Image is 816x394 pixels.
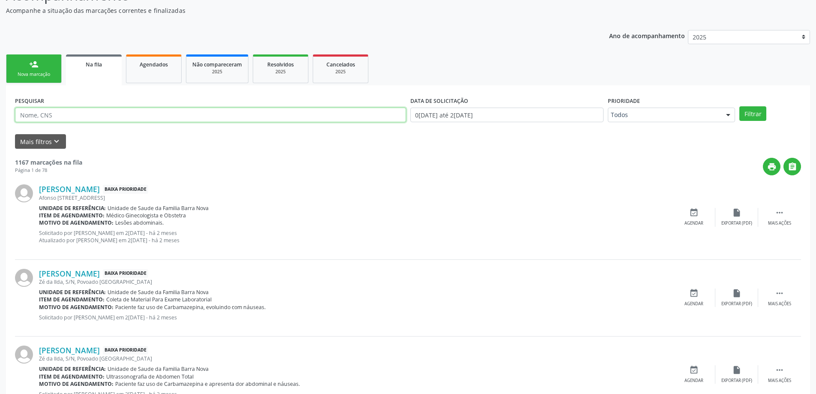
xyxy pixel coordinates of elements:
p: Ano de acompanhamento [609,30,685,41]
i:  [775,289,784,298]
i:  [775,208,784,217]
div: Exportar (PDF) [721,378,752,384]
span: Na fila [86,61,102,68]
label: Prioridade [608,94,640,108]
p: Solicitado por [PERSON_NAME] em 2[DATE] - há 2 meses Atualizado por [PERSON_NAME] em 2[DATE] - há... [39,229,673,244]
i: insert_drive_file [732,289,741,298]
input: Nome, CNS [15,108,406,122]
button: Filtrar [739,106,766,121]
span: Todos [611,111,717,119]
b: Motivo de agendamento: [39,380,114,388]
div: Zé da Ilda, S/N, Povoado [GEOGRAPHIC_DATA] [39,355,673,362]
span: Baixa Prioridade [103,269,148,278]
div: Mais ações [768,301,791,307]
span: Resolvidos [267,61,294,68]
span: Coleta de Material Para Exame Laboratorial [106,296,212,303]
i:  [788,162,797,171]
label: DATA DE SOLICITAÇÃO [410,94,468,108]
button: Mais filtroskeyboard_arrow_down [15,134,66,149]
i: event_available [689,365,699,375]
div: Exportar (PDF) [721,301,752,307]
i: insert_drive_file [732,208,741,217]
a: [PERSON_NAME] [39,269,100,278]
div: 2025 [319,69,362,75]
span: Baixa Prioridade [103,185,148,194]
b: Motivo de agendamento: [39,219,114,226]
span: Paciente faz uso de Carbamazepina, evoluindo com náuseas. [115,304,266,311]
i: event_available [689,289,699,298]
span: Ultrassonografia de Abdomen Total [106,373,194,380]
span: Agendados [140,61,168,68]
i: print [767,162,777,171]
div: Mais ações [768,378,791,384]
div: Mais ações [768,220,791,226]
div: Agendar [684,301,703,307]
b: Unidade de referência: [39,365,106,373]
b: Unidade de referência: [39,205,106,212]
span: Paciente faz uso de Carbamazepina e apresenta dor abdominal e náuseas. [115,380,300,388]
i: insert_drive_file [732,365,741,375]
span: Cancelados [326,61,355,68]
div: Exportar (PDF) [721,220,752,226]
b: Item de agendamento: [39,373,105,380]
img: img [15,269,33,287]
img: img [15,346,33,364]
span: Não compareceram [192,61,242,68]
span: Unidade de Saude da Familia Barra Nova [108,289,209,296]
b: Unidade de referência: [39,289,106,296]
b: Item de agendamento: [39,296,105,303]
strong: 1167 marcações na fila [15,158,82,166]
div: Agendar [684,378,703,384]
div: person_add [29,60,39,69]
button:  [783,158,801,175]
a: [PERSON_NAME] [39,184,100,194]
i: keyboard_arrow_down [52,137,61,146]
input: Selecione um intervalo [410,108,604,122]
div: 2025 [259,69,302,75]
div: 2025 [192,69,242,75]
span: Baixa Prioridade [103,346,148,355]
span: Unidade de Saude da Familia Barra Nova [108,205,209,212]
label: PESQUISAR [15,94,44,108]
i: event_available [689,208,699,217]
p: Acompanhe a situação das marcações correntes e finalizadas [6,6,569,15]
div: Afonso [STREET_ADDRESS] [39,194,673,202]
div: Agendar [684,220,703,226]
span: Unidade de Saude da Familia Barra Nova [108,365,209,373]
img: img [15,184,33,202]
i:  [775,365,784,375]
div: Página 1 de 78 [15,167,82,174]
div: Nova marcação [12,71,55,78]
b: Item de agendamento: [39,212,105,219]
b: Motivo de agendamento: [39,304,114,311]
a: [PERSON_NAME] [39,346,100,355]
p: Solicitado por [PERSON_NAME] em 2[DATE] - há 2 meses [39,314,673,321]
div: Zé da Ilda, S/N, Povoado [GEOGRAPHIC_DATA] [39,278,673,286]
button: print [763,158,780,175]
span: Médico Ginecologista e Obstetra [106,212,186,219]
span: Lesões abdominais. [115,219,164,226]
